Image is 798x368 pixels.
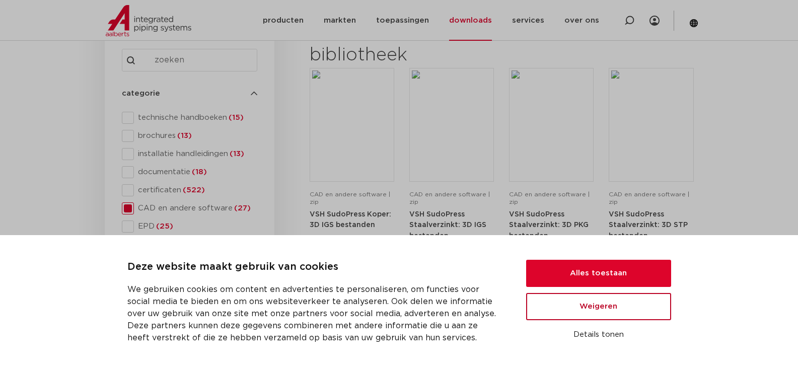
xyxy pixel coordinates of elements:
[122,166,257,178] div: documentatie(18)
[190,168,207,176] span: (18)
[611,70,691,179] img: Download-Placeholder-1.png
[134,203,257,213] span: CAD en andere software
[134,131,257,141] span: brochures
[509,210,589,240] a: VSH SudoPress Staalverzinkt: 3D PKG bestanden
[155,223,173,230] span: (25)
[512,70,591,179] img: Download-Placeholder-1.png
[122,220,257,233] div: EPD(25)
[609,211,688,240] strong: VSH SudoPress Staalverzinkt: 3D STP bestanden
[526,260,671,287] button: Alles toestaan
[310,191,390,205] span: CAD en andere software | zip
[122,130,257,142] div: brochures(13)
[127,283,502,344] p: We gebruiken cookies om content en advertenties te personaliseren, om functies voor social media ...
[122,148,257,160] div: installatie handleidingen(13)
[609,191,689,205] span: CAD en andere software | zip
[526,326,671,343] button: Details tonen
[310,211,391,229] strong: VSH SudoPress Koper: 3D IGS bestanden
[134,167,257,177] span: documentatie
[412,70,491,179] img: Download-Placeholder-1.png
[122,88,257,100] h4: categorie
[134,222,257,232] span: EPD
[122,202,257,214] div: CAD en andere software(27)
[609,210,688,240] a: VSH SudoPress Staalverzinkt: 3D STP bestanden
[310,210,391,229] a: VSH SudoPress Koper: 3D IGS bestanden
[181,186,205,194] span: (522)
[134,149,257,159] span: installatie handleidingen
[409,191,490,205] span: CAD en andere software | zip
[228,150,244,158] span: (13)
[134,113,257,123] span: technische handboeken
[122,184,257,196] div: certificaten(522)
[509,191,590,205] span: CAD en andere software | zip
[310,43,489,67] h2: bibliotheek
[526,293,671,320] button: Weigeren
[227,114,244,121] span: (15)
[509,211,589,240] strong: VSH SudoPress Staalverzinkt: 3D PKG bestanden
[134,185,257,195] span: certificaten
[127,259,502,275] p: Deze website maakt gebruik van cookies
[409,210,486,240] a: VSH SudoPress Staalverzinkt: 3D IGS bestanden
[233,204,251,212] span: (27)
[409,211,486,240] strong: VSH SudoPress Staalverzinkt: 3D IGS bestanden
[122,112,257,124] div: technische handboeken(15)
[312,70,392,179] img: Download-Placeholder-1.png
[176,132,192,139] span: (13)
